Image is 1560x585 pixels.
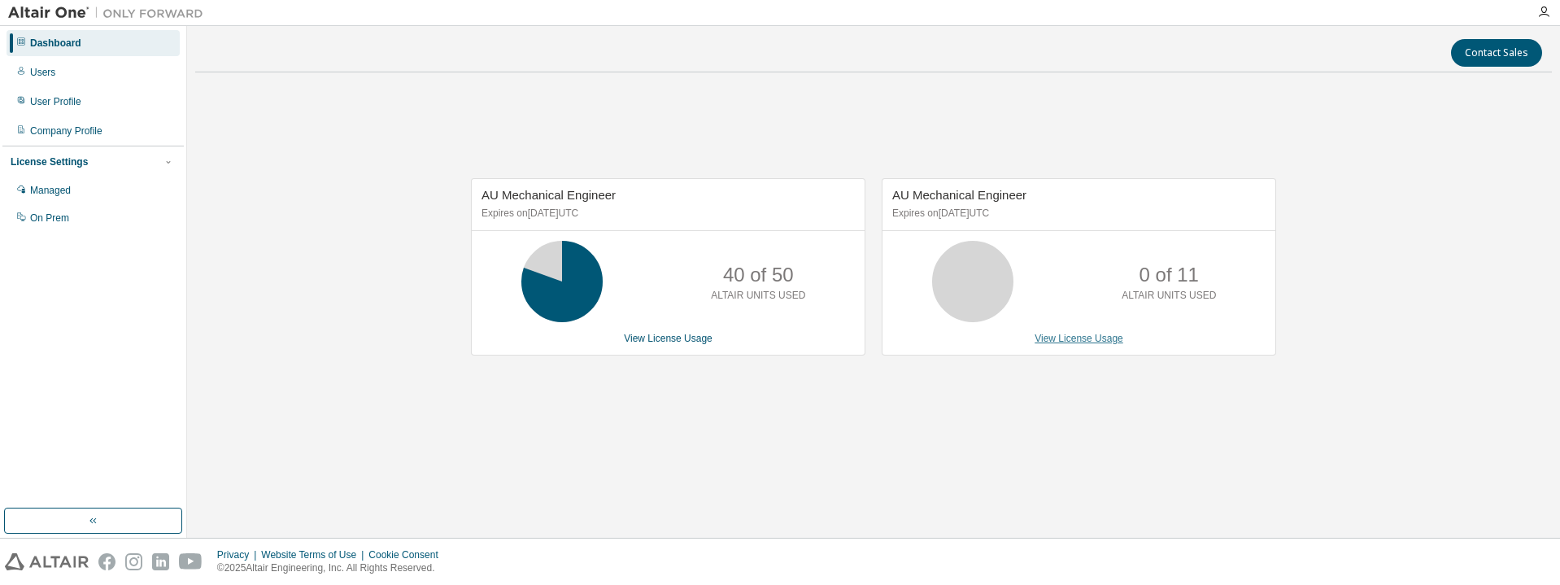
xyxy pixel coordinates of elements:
div: License Settings [11,155,88,168]
div: Website Terms of Use [261,548,368,561]
img: youtube.svg [179,553,203,570]
p: 0 of 11 [1139,261,1199,289]
p: © 2025 Altair Engineering, Inc. All Rights Reserved. [217,561,448,575]
p: 40 of 50 [723,261,794,289]
p: Expires on [DATE] UTC [892,207,1262,220]
span: AU Mechanical Engineer [892,188,1026,202]
a: View License Usage [624,333,712,344]
div: Dashboard [30,37,81,50]
a: View License Usage [1035,333,1123,344]
span: AU Mechanical Engineer [482,188,616,202]
p: ALTAIR UNITS USED [1122,289,1216,303]
img: Altair One [8,5,211,21]
p: ALTAIR UNITS USED [711,289,805,303]
div: Cookie Consent [368,548,447,561]
div: Company Profile [30,124,102,138]
div: Managed [30,184,71,197]
button: Contact Sales [1451,39,1542,67]
div: Users [30,66,55,79]
img: altair_logo.svg [5,553,89,570]
img: linkedin.svg [152,553,169,570]
div: User Profile [30,95,81,108]
img: facebook.svg [98,553,115,570]
div: Privacy [217,548,261,561]
div: On Prem [30,212,69,225]
img: instagram.svg [125,553,142,570]
p: Expires on [DATE] UTC [482,207,851,220]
